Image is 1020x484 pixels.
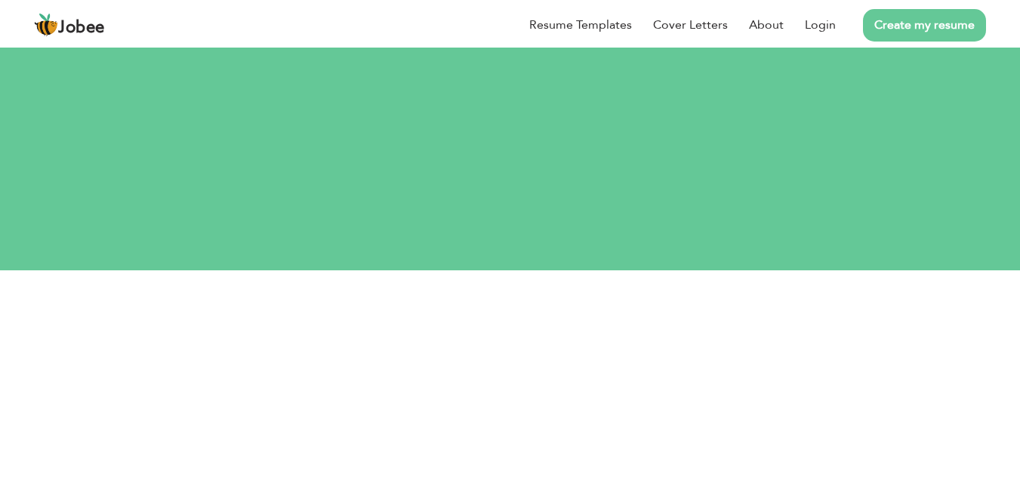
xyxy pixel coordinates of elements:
[58,20,105,36] span: Jobee
[805,16,836,34] a: Login
[34,13,105,37] a: Jobee
[749,16,784,34] a: About
[529,16,632,34] a: Resume Templates
[863,9,986,42] a: Create my resume
[34,13,58,37] img: jobee.io
[653,16,728,34] a: Cover Letters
